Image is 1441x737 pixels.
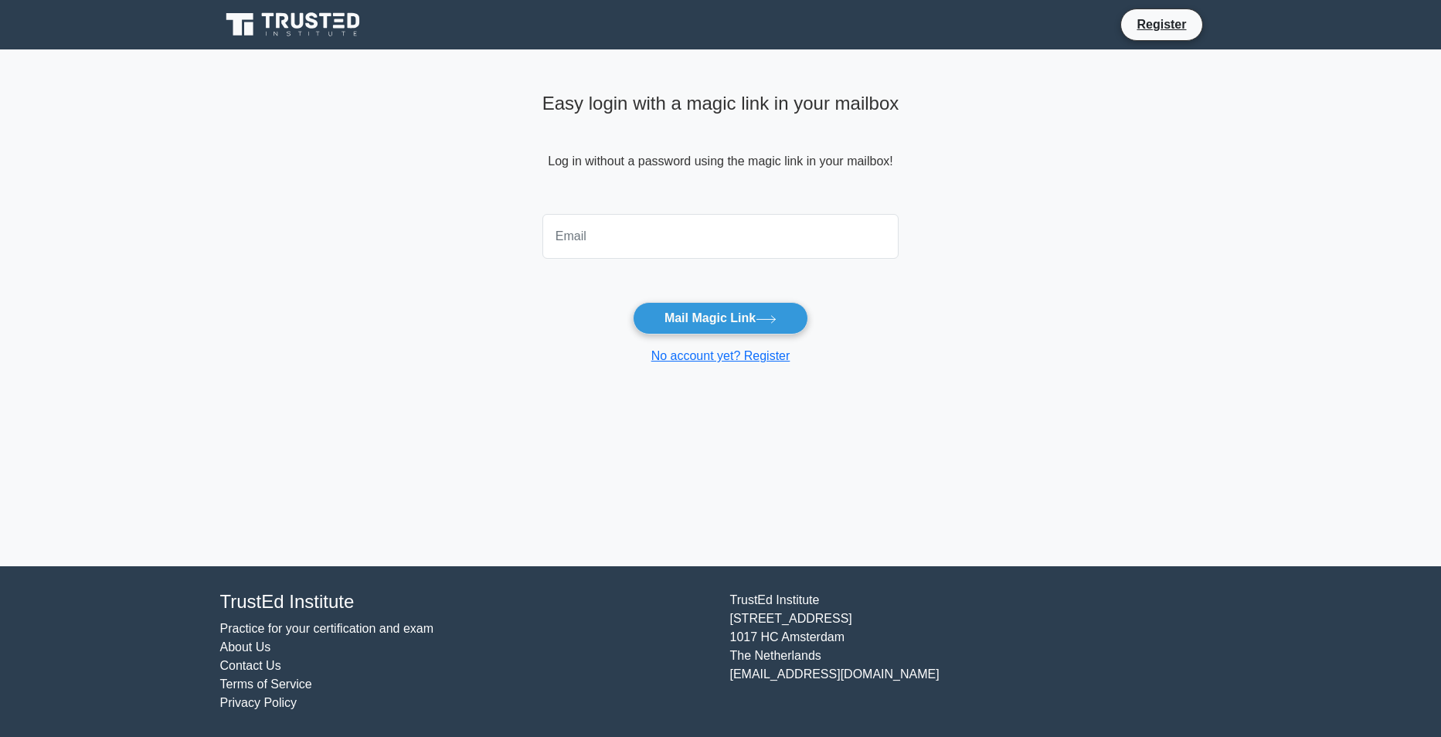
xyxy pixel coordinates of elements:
h4: TrustEd Institute [220,591,712,613]
a: Privacy Policy [220,696,297,709]
div: Log in without a password using the magic link in your mailbox! [542,87,899,208]
a: Contact Us [220,659,281,672]
a: Practice for your certification and exam [220,622,434,635]
a: Terms of Service [220,678,312,691]
a: Register [1127,15,1195,34]
a: About Us [220,640,271,654]
a: No account yet? Register [651,349,790,362]
input: Email [542,214,899,259]
button: Mail Magic Link [633,302,808,335]
h4: Easy login with a magic link in your mailbox [542,93,899,115]
div: TrustEd Institute [STREET_ADDRESS] 1017 HC Amsterdam The Netherlands [EMAIL_ADDRESS][DOMAIN_NAME] [721,591,1231,712]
